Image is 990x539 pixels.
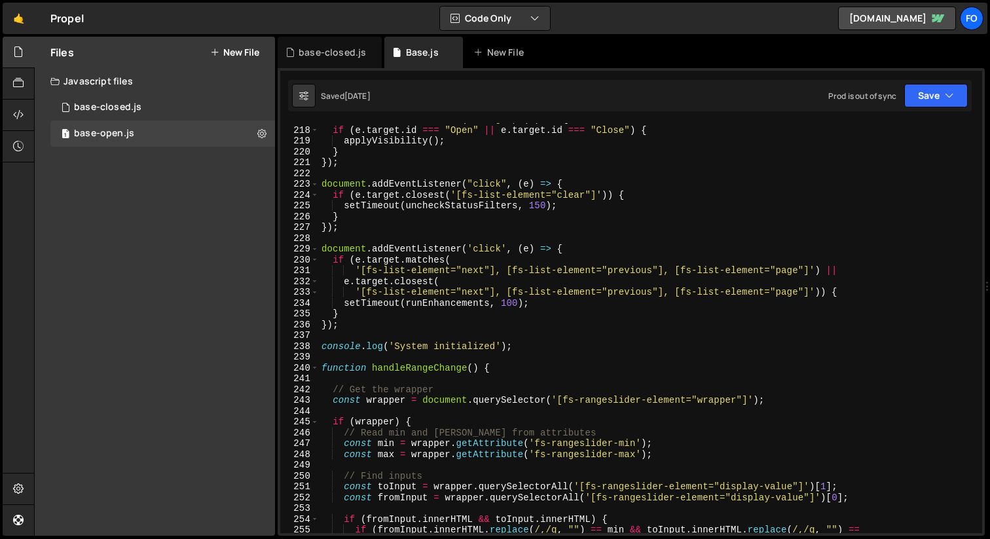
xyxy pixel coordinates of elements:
div: 227 [280,222,319,233]
div: 226 [280,212,319,223]
div: Propel [50,10,84,26]
div: base-closed.js [74,102,141,113]
div: 17111/47186.js [50,121,275,147]
div: 232 [280,276,319,288]
div: 223 [280,179,319,190]
div: 245 [280,417,319,428]
div: 255 [280,525,319,536]
div: 234 [280,298,319,309]
div: 17111/47461.js [50,94,275,121]
div: 247 [280,438,319,449]
div: New File [473,46,528,59]
div: 236 [280,320,319,331]
div: 220 [280,147,319,158]
a: fo [960,7,983,30]
button: New File [210,47,259,58]
div: Base.js [406,46,439,59]
div: 233 [280,287,319,298]
span: 1 [62,130,69,140]
a: [DOMAIN_NAME] [838,7,956,30]
div: 248 [280,449,319,460]
div: 237 [280,330,319,341]
div: 222 [280,168,319,179]
div: 221 [280,157,319,168]
div: Saved [321,90,371,102]
div: 242 [280,384,319,396]
div: 229 [280,244,319,255]
div: Javascript files [35,68,275,94]
div: 253 [280,503,319,514]
div: 239 [280,352,319,363]
div: 241 [280,373,319,384]
div: 235 [280,308,319,320]
button: Code Only [440,7,550,30]
div: Prod is out of sync [828,90,896,102]
div: 219 [280,136,319,147]
h2: Files [50,45,74,60]
div: 240 [280,363,319,374]
div: 250 [280,471,319,482]
div: 228 [280,233,319,244]
div: 244 [280,406,319,417]
div: 251 [280,481,319,493]
button: Save [904,84,968,107]
div: base-closed.js [299,46,366,59]
div: [DATE] [344,90,371,102]
a: 🤙 [3,3,35,34]
div: 230 [280,255,319,266]
div: 252 [280,493,319,504]
div: 218 [280,125,319,136]
div: 224 [280,190,319,201]
div: 238 [280,341,319,352]
div: 231 [280,265,319,276]
div: 254 [280,514,319,525]
div: 225 [280,200,319,212]
div: 246 [280,428,319,439]
div: base-open.js [74,128,134,139]
div: 243 [280,395,319,406]
div: 249 [280,460,319,471]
